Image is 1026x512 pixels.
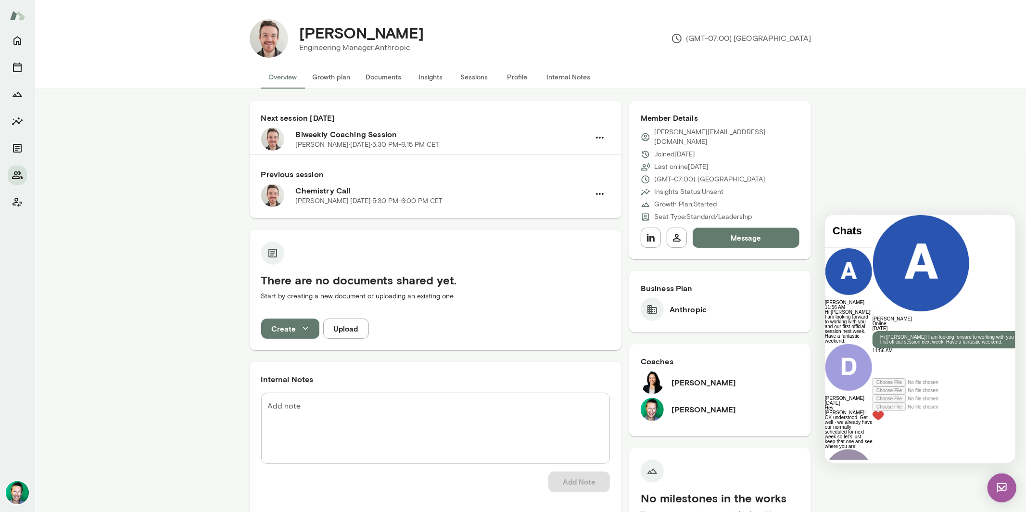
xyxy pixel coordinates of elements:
button: Insights [409,65,453,89]
p: Insights Status: Unsent [654,187,723,197]
p: Joined [DATE] [654,150,695,159]
p: Start by creating a new document or uploading an existing one. [261,292,610,301]
p: Engineering Manager, Anthropic [300,42,424,53]
h6: Coaches [641,356,800,367]
img: Brian Lawrence [6,481,29,504]
button: Members [8,166,27,185]
button: Client app [8,192,27,212]
h6: [PERSON_NAME] [671,404,736,415]
h4: [PERSON_NAME] [300,24,424,42]
button: Growth plan [305,65,358,89]
h6: Anthropic [670,304,707,315]
span: Online [48,106,62,112]
button: Home [8,31,27,50]
p: (GMT-07:00) [GEOGRAPHIC_DATA] [654,175,765,184]
p: [PERSON_NAME][EMAIL_ADDRESS][DOMAIN_NAME] [654,128,800,147]
h5: No milestones in the works [641,490,800,506]
button: Sessions [453,65,496,89]
button: Create [261,319,319,339]
p: Growth Plan: Started [654,200,717,209]
p: Last online [DATE] [654,162,709,172]
div: Attach video [48,164,223,172]
h6: Internal Notes [261,373,610,385]
h6: Next session [DATE] [261,112,610,124]
img: Andrew Munn [250,19,288,58]
h5: There are no documents shared yet. [261,272,610,288]
h4: Chats [8,10,40,23]
h6: Biweekly Coaching Session [296,128,590,140]
img: Brian Lawrence [641,398,664,421]
h6: Member Details [641,112,800,124]
button: Overview [261,65,305,89]
h6: Previous session [261,168,610,180]
img: Monica Aggarwal [641,371,664,394]
button: Profile [496,65,539,89]
p: (GMT-07:00) [GEOGRAPHIC_DATA] [671,33,811,44]
button: Documents [8,139,27,158]
img: heart [48,196,59,206]
p: Seat Type: Standard/Leadership [654,212,752,222]
p: [PERSON_NAME] · [DATE] · 5:30 PM-6:15 PM CET [296,140,440,150]
p: [PERSON_NAME] · [DATE] · 5:30 PM-6:00 PM CET [296,196,443,206]
h6: [PERSON_NAME] [48,102,223,107]
h6: Business Plan [641,282,800,294]
h6: [PERSON_NAME] [671,377,736,388]
div: Attach file [48,188,223,196]
span: 11:56 AM [48,133,68,139]
h6: Chemistry Call [296,185,590,196]
span: [DATE] [48,111,63,116]
button: Internal Notes [539,65,598,89]
button: Upload [323,319,369,339]
div: Attach image [48,180,223,188]
button: Message [693,228,800,248]
img: Mento [10,6,25,25]
button: Sessions [8,58,27,77]
button: Insights [8,112,27,131]
button: Growth Plan [8,85,27,104]
div: Attach audio [48,172,223,180]
p: Hi [PERSON_NAME]! I am looking forward to working with you and our first official session next we... [55,120,215,130]
div: Live Reaction [48,196,223,206]
button: Documents [358,65,409,89]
